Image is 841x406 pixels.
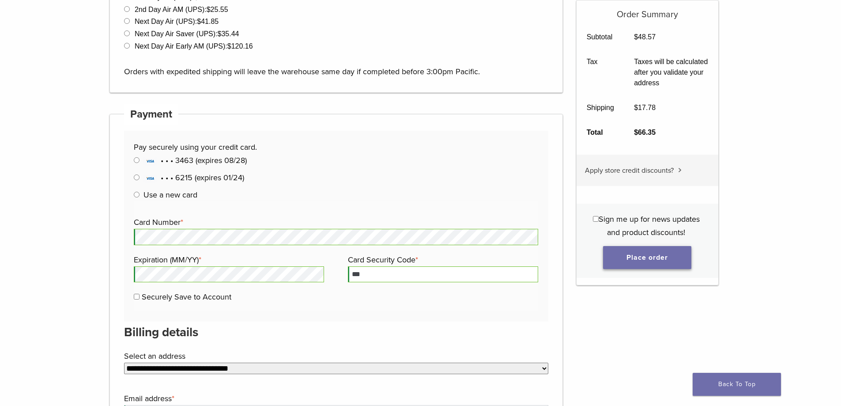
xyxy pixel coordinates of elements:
a: Back To Top [693,373,781,396]
button: Place order [603,246,691,269]
p: Pay securely using your credit card. [134,140,538,154]
fieldset: Payment Info [134,201,538,311]
h4: Payment [124,104,179,125]
span: • • • 6215 (expires 01/24) [143,173,244,182]
th: Subtotal [577,25,624,49]
label: Next Day Air Early AM (UPS): [135,42,253,50]
h5: Order Summary [577,0,718,20]
span: $ [207,6,211,13]
span: Apply store credit discounts? [585,166,674,175]
label: Email address [124,392,547,405]
label: Expiration (MM/YY) [134,253,322,266]
bdi: 48.57 [634,33,656,41]
p: Orders with expedited shipping will leave the warehouse same day if completed before 3:00pm Pacific. [124,52,549,78]
label: Card Security Code [348,253,536,266]
bdi: 120.16 [227,42,253,50]
label: Card Number [134,216,536,229]
th: Total [577,120,624,145]
bdi: 41.85 [197,18,219,25]
label: Select an address [124,349,547,363]
h3: Billing details [124,322,549,343]
th: Shipping [577,95,624,120]
img: caret.svg [678,168,682,172]
span: $ [634,129,638,136]
bdi: 66.35 [634,129,656,136]
img: Visa [143,174,157,183]
label: Securely Save to Account [142,292,231,302]
th: Tax [577,49,624,95]
span: $ [634,104,638,111]
span: $ [218,30,222,38]
label: Use a new card [143,190,197,200]
input: Sign me up for news updates and product discounts! [593,216,599,222]
span: $ [634,33,638,41]
td: Taxes will be calculated after you validate your address [624,49,718,95]
label: 2nd Day Air AM (UPS): [135,6,228,13]
span: Sign me up for news updates and product discounts! [599,214,700,237]
img: Visa [143,157,157,166]
span: • • • 3463 (expires 08/28) [143,156,247,165]
bdi: 35.44 [218,30,239,38]
bdi: 17.78 [634,104,656,111]
span: $ [197,18,201,25]
span: $ [227,42,231,50]
label: Next Day Air Saver (UPS): [135,30,239,38]
bdi: 25.55 [207,6,228,13]
label: Next Day Air (UPS): [135,18,219,25]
